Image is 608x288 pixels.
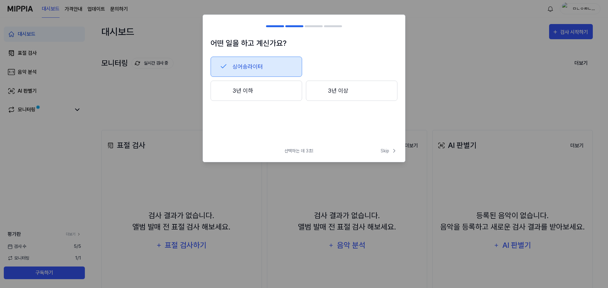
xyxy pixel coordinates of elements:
[211,81,302,101] button: 3년 이하
[211,57,302,77] button: 싱어송라이터
[306,81,397,101] button: 3년 이상
[381,148,397,154] span: Skip
[379,148,397,154] button: Skip
[211,38,397,49] h1: 어떤 일을 하고 계신가요?
[284,148,313,154] span: 선택하는 데 3초!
